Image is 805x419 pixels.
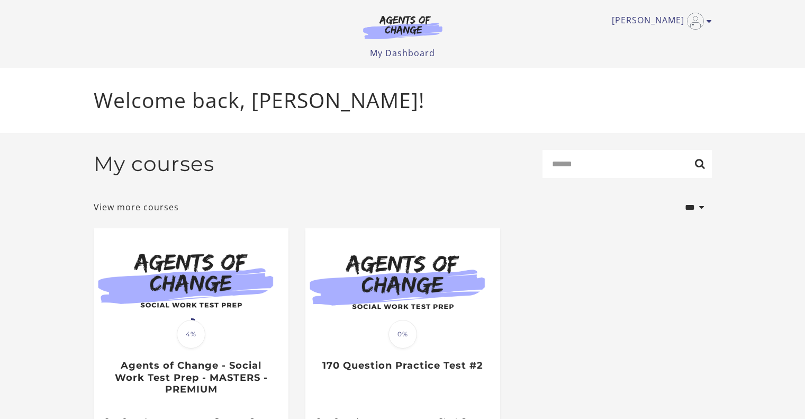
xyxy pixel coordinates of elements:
a: My Dashboard [370,47,435,59]
h3: Agents of Change - Social Work Test Prep - MASTERS - PREMIUM [105,360,277,396]
span: 4% [177,320,205,349]
p: Welcome back, [PERSON_NAME]! [94,85,712,116]
a: View more courses [94,201,179,213]
h2: My courses [94,151,214,176]
a: Toggle menu [612,13,707,30]
span: 0% [388,320,417,349]
img: Agents of Change Logo [352,15,454,39]
h3: 170 Question Practice Test #2 [316,360,489,372]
